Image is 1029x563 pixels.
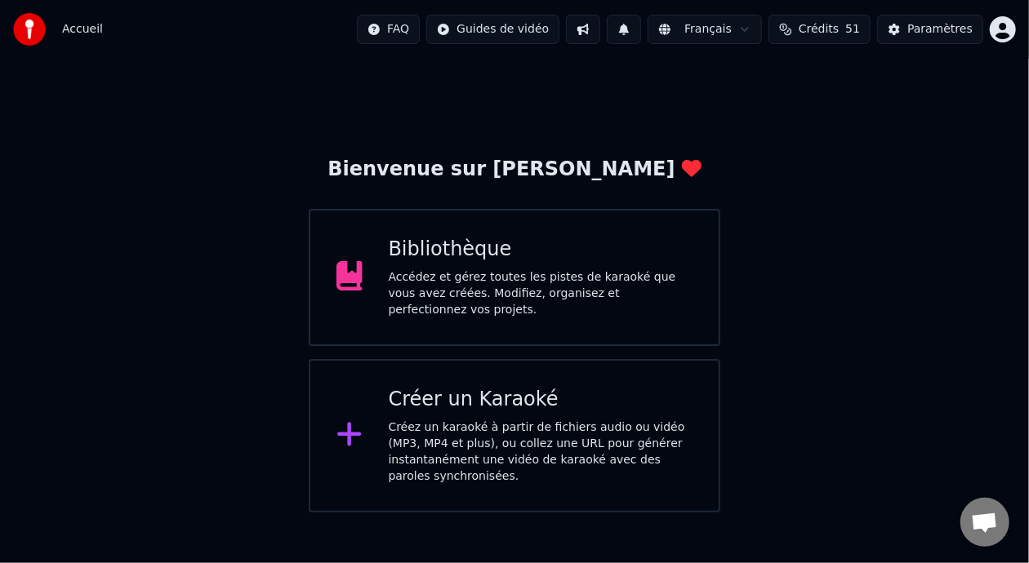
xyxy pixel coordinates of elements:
button: Paramètres [877,15,983,44]
span: Accueil [62,21,103,38]
button: FAQ [357,15,420,44]
button: Crédits51 [768,15,871,44]
img: youka [13,13,46,46]
div: Créer un Karaoké [389,387,693,413]
div: Bienvenue sur [PERSON_NAME] [327,157,701,183]
button: Guides de vidéo [426,15,559,44]
span: Crédits [799,21,839,38]
div: Bibliothèque [389,237,693,263]
div: Ouvrir le chat [960,498,1009,547]
div: Créez un karaoké à partir de fichiers audio ou vidéo (MP3, MP4 et plus), ou collez une URL pour g... [389,419,693,485]
div: Accédez et gérez toutes les pistes de karaoké que vous avez créées. Modifiez, organisez et perfec... [389,269,693,318]
span: 51 [845,21,860,38]
div: Paramètres [907,21,973,38]
nav: breadcrumb [62,21,103,38]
